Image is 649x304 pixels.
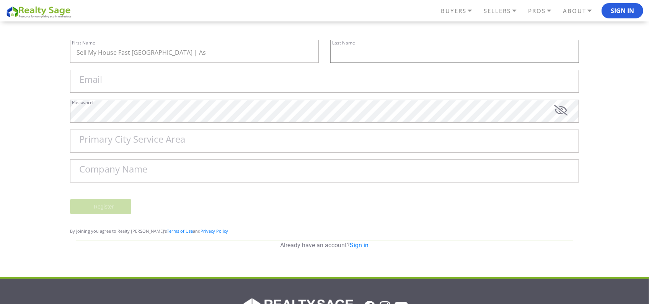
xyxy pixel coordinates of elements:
[167,228,193,234] a: Terms of Use
[439,4,482,18] a: BUYERS
[70,228,228,234] span: By joining you agree to Realty [PERSON_NAME]’s and
[6,5,75,18] img: REALTY SAGE
[79,164,147,174] label: Company Name
[201,228,228,234] a: Privacy Policy
[526,4,561,18] a: PROS
[72,41,95,45] label: First Name
[79,75,102,84] label: Email
[79,135,185,144] label: Primary City Service Area
[76,241,573,250] p: Already have an account?
[561,4,602,18] a: ABOUT
[602,3,643,18] button: Sign In
[482,4,526,18] a: SELLERS
[72,100,93,105] label: Password
[332,41,355,45] label: Last Name
[350,242,369,249] a: Sign in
